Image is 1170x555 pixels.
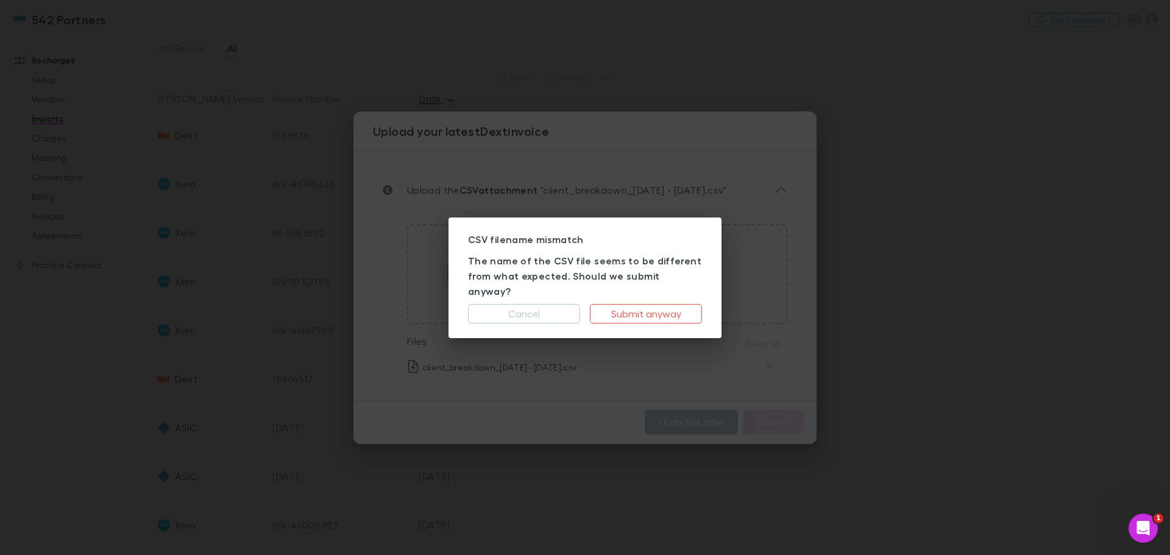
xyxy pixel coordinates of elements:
[468,232,702,247] p: CSV filename mismatch
[468,253,702,299] p: The name of the CSV file seems to be different from what expected. Should we submit anyway?
[468,304,580,323] button: Cancel
[590,304,702,323] button: Submit anyway
[1129,514,1158,543] iframe: Intercom live chat
[1154,514,1163,523] span: 1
